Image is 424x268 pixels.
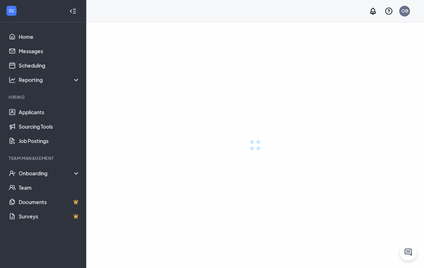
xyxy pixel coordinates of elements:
button: ChatActive [400,244,417,261]
svg: Collapse [69,8,77,15]
svg: QuestionInfo [384,7,393,15]
svg: ChatActive [404,248,413,257]
svg: Notifications [369,7,377,15]
a: Home [19,29,80,44]
svg: UserCheck [9,170,16,177]
a: DocumentsCrown [19,195,80,209]
div: Team Management [9,155,79,161]
a: Job Postings [19,134,80,148]
div: OB [401,8,408,14]
a: Messages [19,44,80,58]
a: Applicants [19,105,80,119]
a: Sourcing Tools [19,119,80,134]
div: Hiring [9,94,79,100]
a: SurveysCrown [19,209,80,223]
a: Team [19,180,80,195]
svg: Analysis [9,76,16,83]
a: Scheduling [19,58,80,73]
div: Reporting [19,76,80,83]
div: Onboarding [19,170,80,177]
svg: WorkstreamLogo [8,7,15,14]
